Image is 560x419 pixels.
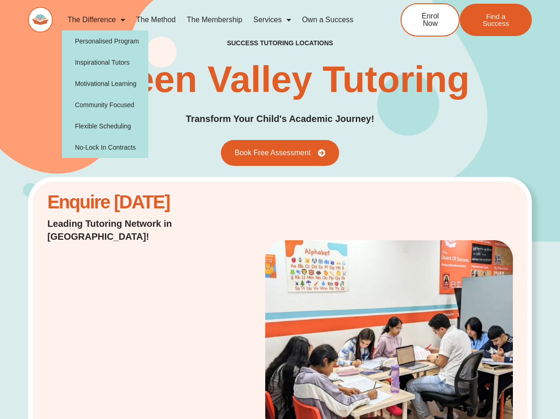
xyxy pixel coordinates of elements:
[221,140,340,166] a: Book Free Assessment
[248,9,296,30] a: Services
[62,137,148,158] a: No-Lock In Contracts
[186,112,374,126] p: Transform Your Child's Academic Journey!
[62,52,148,73] a: Inspirational Tutors
[62,30,148,158] ul: The Difference
[47,217,209,243] p: Leading Tutoring Network in [GEOGRAPHIC_DATA]!
[297,9,359,30] a: Own a Success
[235,149,311,157] span: Book Free Assessment
[91,61,470,98] h1: Green Valley Tutoring
[131,9,181,30] a: The Method
[62,9,131,30] a: The Difference
[62,115,148,137] a: Flexible Scheduling
[47,196,209,208] h2: Enquire [DATE]
[415,12,445,27] span: Enrol Now
[62,94,148,115] a: Community Focused
[181,9,248,30] a: The Membership
[62,30,148,52] a: Personalised Program
[460,4,532,36] a: Find a Success
[406,315,560,419] iframe: Chat Widget
[62,73,148,94] a: Motivational Learning
[474,13,518,27] span: Find a Success
[62,9,371,30] nav: Menu
[401,3,460,36] a: Enrol Now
